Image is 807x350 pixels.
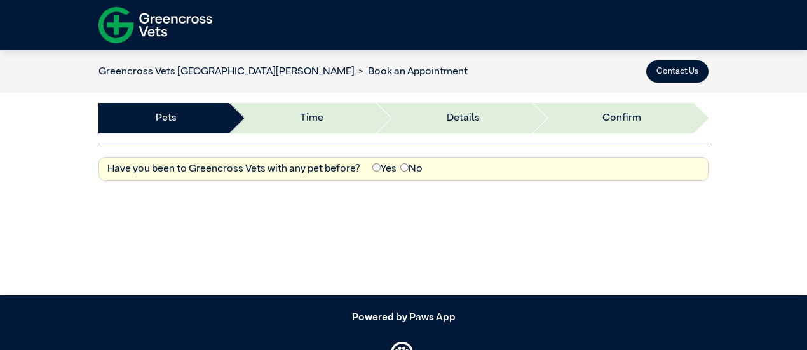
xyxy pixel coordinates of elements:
li: Book an Appointment [355,64,468,79]
input: Yes [372,163,381,172]
a: Pets [156,111,177,126]
label: Yes [372,161,397,177]
label: Have you been to Greencross Vets with any pet before? [107,161,360,177]
input: No [400,163,409,172]
img: f-logo [98,3,212,47]
a: Greencross Vets [GEOGRAPHIC_DATA][PERSON_NAME] [98,67,355,77]
button: Contact Us [646,60,709,83]
nav: breadcrumb [98,64,468,79]
label: No [400,161,423,177]
h5: Powered by Paws App [98,312,709,324]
